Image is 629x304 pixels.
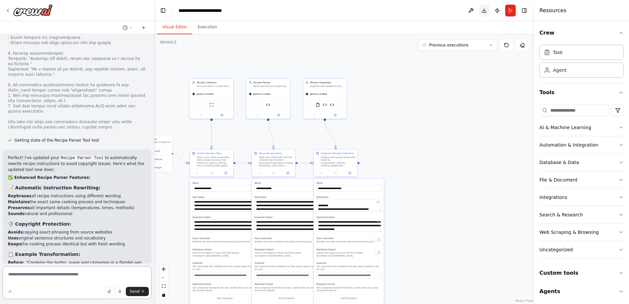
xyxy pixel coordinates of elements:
p: Instruct the agent to return the final answer formatted in [GEOGRAPHIC_DATA] [193,252,251,257]
div: Recipe OrganizerOrganize and categorize parsed recipe data into a comprehensive structured format... [303,78,347,119]
div: React Flow controls [159,265,168,299]
span: Schedule [151,157,163,161]
label: Response Format [193,283,257,286]
button: Search & Research [539,206,624,223]
label: Expected Output [316,216,381,219]
div: Search & Research [539,211,583,218]
button: Open in side panel [220,171,232,175]
div: Integrations [539,194,567,201]
div: Collect Recipe URLsSearch and collect recipe URLs from {recipe_sources} that match the {search_cr... [189,149,233,177]
div: Web Scraping & Browsing [539,229,599,235]
div: Recipe Collector [197,81,231,84]
button: Improve this prompt [5,287,14,296]
li: original sentence structures and vocabulary [8,235,146,241]
label: Response Format [316,283,381,286]
span: gemini-2.5-flash [310,93,327,96]
g: Edge from 9a3a73f9-eced-4820-9f8e-a0a0194cd8a4 to 37b1e102-54ba-4468-8f49-b600414aef39 [266,121,275,147]
span: gemini-2.5-flash [253,93,270,96]
div: Automation & Integration [539,142,598,148]
li: all important details (temperatures, times, methods) [8,205,146,211]
button: Agents [539,282,624,301]
span: Markdown Output [255,248,274,251]
button: Open in side panel [282,171,294,175]
img: FileReadTool [316,103,320,107]
div: Organize the parsed recipe data based on {organization_criteria}, creating categorized collection... [321,156,355,167]
p: Instruct the agent to return the final answer formatted in [GEOGRAPHIC_DATA] [255,252,313,257]
strong: 📝 Automatic Instruction Rewriting: [8,185,100,190]
button: Switch to previous chat [120,24,136,32]
strong: Sounds [8,211,24,216]
button: toggle interactivity [159,290,168,299]
button: Hide left sidebar [158,6,168,15]
div: Recipe Organizer [310,81,344,84]
strong: Keeps [8,242,21,246]
li: natural and professional [8,211,146,217]
button: Uncategorized [539,241,624,258]
strong: Preserves [8,206,30,210]
label: Guardrail [255,262,319,264]
div: TriggersNo triggers configuredEventScheduleManage [136,135,173,173]
label: Guardrail [193,262,257,264]
div: Parse and structure recipe data from URLs into standardized format, extracting all relevant recip... [254,85,288,88]
span: Markdown Output [193,248,212,251]
h4: Resources [539,7,566,14]
button: Previous executions [418,40,497,51]
div: Uncategorized [539,246,573,253]
label: Name [316,181,381,184]
button: Automation & Integration [539,136,624,153]
div: AI & Machine Learning [539,124,591,131]
button: Open in side panel [268,113,288,117]
div: Parse Recipe DataParse each recipe URL from the collected list to extract structured recipe data ... [251,149,295,177]
div: Database & Data [539,159,579,166]
strong: Avoids [8,230,23,235]
em: "Combine the butter, sugar and cinnamon in a flambé pan or skillet" [8,260,141,271]
button: zoom in [159,265,168,273]
li: all recipe instructions using different wording [8,193,146,199]
button: Open in side panel [325,113,345,117]
g: Edge from aedf045e-9b2c-403c-afd5-5648e74a7fd3 to 4bd6ffab-d32f-4def-b6dc-f14d37a00f8f [323,121,337,147]
div: Organize Recipe CollectionOrganize the parsed recipe data based on {organization_criteria}, creat... [314,149,358,177]
p: Set a guardrail that validates the task output against a set of rules. [316,265,381,271]
span: Markdown Output [316,248,336,251]
span: Async Execution [193,237,210,240]
button: Click to speak your automation idea [115,287,124,296]
button: Send [126,287,149,296]
button: Crew [539,24,624,42]
strong: Rephrases [8,194,31,198]
strong: Before: [8,260,24,265]
div: Recipe Parser [254,81,288,84]
div: Organize and categorize parsed recipe data into a comprehensive structured format, creating recip... [310,85,344,88]
button: Integrations [539,189,624,206]
span: Async Execution [255,237,272,240]
p: Set a response format for the task. Useful when you need structured outputs. [193,286,257,292]
button: zoom out [159,273,168,282]
p: Set a guardrail that validates the task output against a set of rules. [193,265,257,271]
div: Crew [539,42,624,83]
img: Logo [13,4,53,16]
span: Getting state of the Recipe Parser Tool tool [14,138,99,143]
li: the cooking process identical but with fresh wording [8,241,146,247]
span: Event [153,149,160,153]
button: Open in editor [376,220,380,224]
button: No output available [328,171,343,175]
strong: Uses [8,236,18,240]
button: Open in side panel [344,171,356,175]
p: Set a guardrail that validates the task output against a set of rules. [255,265,319,271]
p: Perfect! I've updated your to automatically rewrite recipe instructions to avoid copyright issues... [8,155,146,173]
p: No triggers configured [147,141,170,144]
div: Find and collect 1 recipe from {recipe_sources} based on {search_criteria}, ensuring diverse and ... [197,85,231,88]
button: No output available [266,171,281,175]
button: AI & Machine Learning [539,119,624,136]
label: Expected Output [193,216,257,219]
span: Manage [152,166,162,169]
div: Parse Recipe Data [259,152,281,155]
nav: breadcrumb [178,7,233,14]
div: File & Document [539,177,578,183]
div: Version 1 [160,40,177,45]
button: Custom tools [539,264,624,282]
span: Async Execution [316,237,334,240]
a: React Flow attribution [515,299,533,303]
button: Upload files [105,287,114,296]
button: Add Property [193,294,257,302]
button: No output available [204,171,219,175]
